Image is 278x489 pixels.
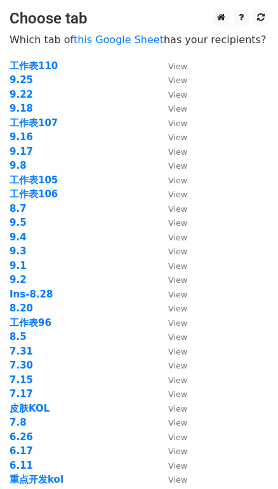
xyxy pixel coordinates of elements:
a: 工作表106 [10,188,58,200]
a: 7.31 [10,346,33,357]
a: 工作表110 [10,60,58,72]
a: View [156,474,187,485]
small: View [168,204,187,214]
a: View [156,431,187,443]
a: this Google Sheet [74,34,164,46]
a: View [156,131,187,143]
a: 8.20 [10,303,33,314]
a: 6.17 [10,445,33,457]
small: View [168,347,187,356]
small: View [168,119,187,128]
small: View [168,447,187,456]
a: 9.2 [10,274,27,285]
small: View [168,62,187,71]
a: View [156,374,187,386]
small: View [168,332,187,342]
small: View [168,318,187,328]
strong: 7.8 [10,417,27,428]
small: View [168,147,187,157]
strong: 9.5 [10,217,27,228]
small: View [168,361,187,370]
small: View [168,261,187,271]
a: View [156,260,187,271]
a: 工作表107 [10,117,58,129]
a: View [156,89,187,100]
a: View [156,289,187,300]
a: View [156,360,187,371]
a: 9.8 [10,160,27,171]
a: View [156,203,187,214]
a: 7.17 [10,388,33,400]
a: 工作表105 [10,174,58,186]
small: View [168,190,187,199]
p: Which tab of has your recipients? [10,33,268,46]
a: 9.1 [10,260,27,271]
a: View [156,445,187,457]
a: 8.5 [10,331,27,342]
a: 9.18 [10,103,33,114]
a: 工作表96 [10,317,51,329]
a: View [156,103,187,114]
a: View [156,303,187,314]
small: View [168,218,187,228]
a: 9.25 [10,74,33,86]
small: View [168,404,187,414]
small: View [168,176,187,185]
small: View [168,433,187,442]
small: View [168,418,187,427]
a: Ins-8.28 [10,289,53,300]
strong: 皮肤KOL [10,403,50,414]
a: View [156,460,187,471]
a: 7.15 [10,374,33,386]
a: View [156,403,187,414]
a: View [156,74,187,86]
h3: Choose tab [10,10,268,28]
small: View [168,90,187,100]
small: View [168,475,187,485]
small: View [168,461,187,471]
small: View [168,161,187,171]
a: 7.30 [10,360,33,371]
a: View [156,346,187,357]
a: 8.7 [10,203,27,214]
a: View [156,274,187,285]
small: View [168,290,187,299]
small: View [168,233,187,242]
a: View [156,188,187,200]
small: View [168,247,187,256]
a: 9.17 [10,146,33,157]
a: View [156,146,187,157]
strong: 9.3 [10,245,27,257]
a: 6.11 [10,460,33,471]
a: 9.16 [10,131,33,143]
a: 6.26 [10,431,33,443]
small: View [168,133,187,142]
a: View [156,231,187,243]
a: View [156,174,187,186]
a: 9.4 [10,231,27,243]
a: 9.22 [10,89,33,100]
a: View [156,331,187,342]
a: View [156,217,187,228]
small: View [168,375,187,385]
a: View [156,245,187,257]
